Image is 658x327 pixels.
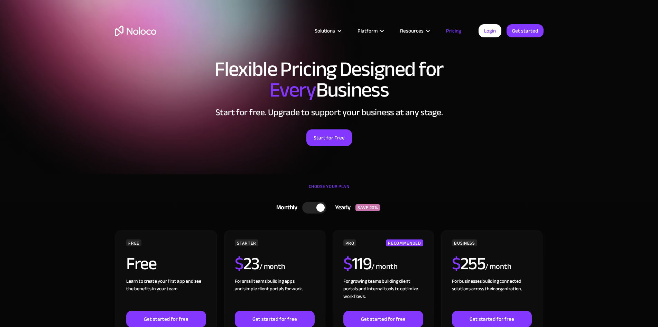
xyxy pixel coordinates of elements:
a: Pricing [437,26,470,35]
span: $ [235,247,243,280]
a: Login [479,24,501,37]
div: Platform [358,26,378,35]
div: CHOOSE YOUR PLAN [115,181,544,199]
h2: Start for free. Upgrade to support your business at any stage. [115,107,544,118]
span: $ [343,247,352,280]
div: PRO [343,239,356,246]
div: Learn to create your first app and see the benefits in your team ‍ [126,278,206,311]
div: RECOMMENDED [386,239,423,246]
div: Monthly [268,202,303,213]
h2: 23 [235,255,259,272]
div: BUSINESS [452,239,477,246]
div: SAVE 20% [355,204,380,211]
h2: 119 [343,255,371,272]
div: Resources [400,26,424,35]
div: Resources [391,26,437,35]
span: Every [269,71,316,109]
div: For small teams building apps and simple client portals for work. ‍ [235,278,314,311]
div: / month [259,261,285,272]
div: Solutions [306,26,349,35]
a: Get started [507,24,544,37]
div: FREE [126,239,141,246]
div: For growing teams building client portals and internal tools to optimize workflows. [343,278,423,311]
span: $ [452,247,461,280]
h2: Free [126,255,156,272]
div: / month [371,261,397,272]
a: Start for Free [306,129,352,146]
div: Yearly [326,202,355,213]
div: STARTER [235,239,258,246]
div: Solutions [315,26,335,35]
div: Platform [349,26,391,35]
h1: Flexible Pricing Designed for Business [115,59,544,100]
div: / month [485,261,511,272]
h2: 255 [452,255,485,272]
div: For businesses building connected solutions across their organization. ‍ [452,278,531,311]
a: home [115,26,156,36]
